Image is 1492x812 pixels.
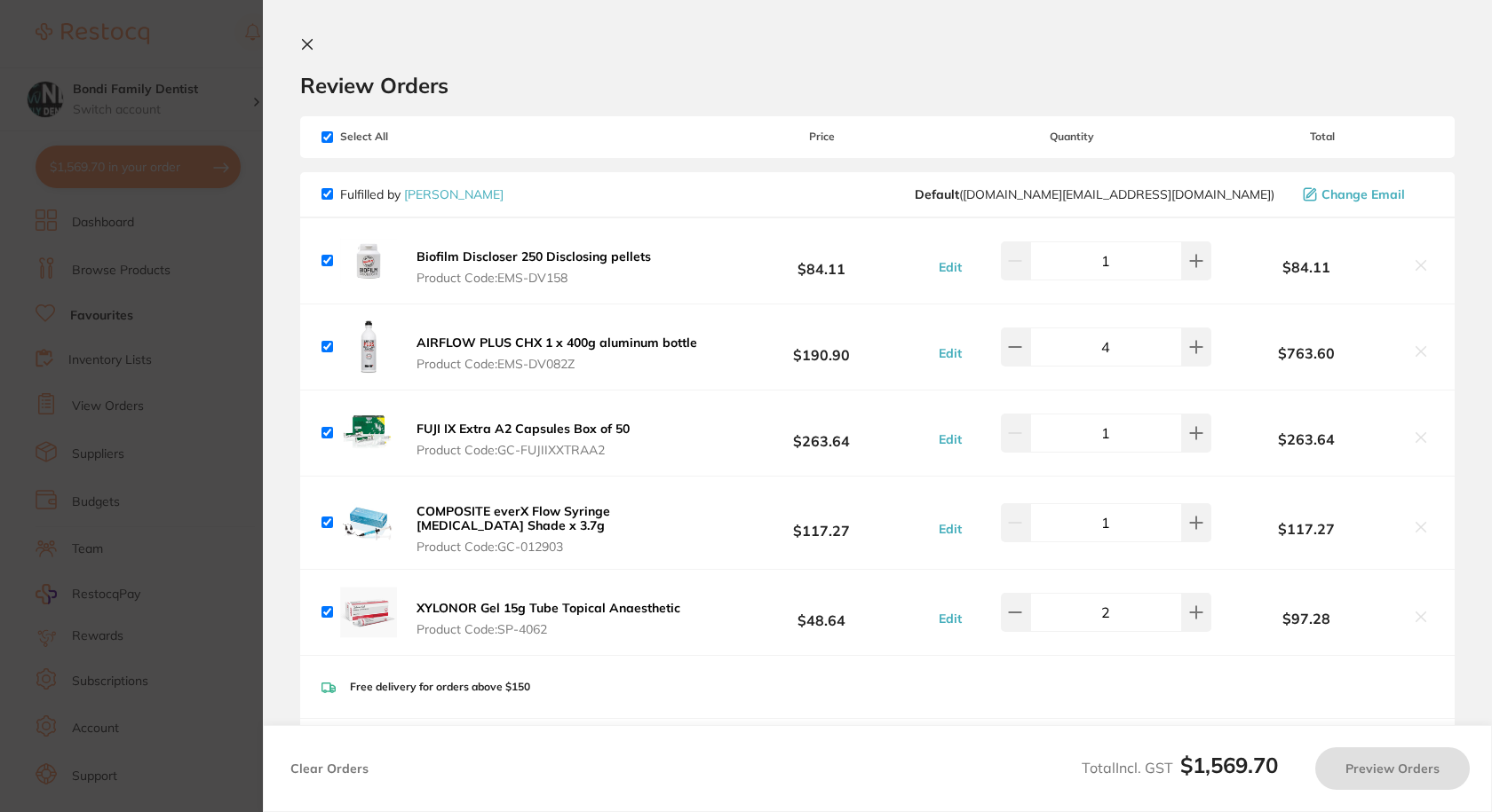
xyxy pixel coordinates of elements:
b: $1,569.70 [1180,752,1278,778]
button: Edit [933,611,967,627]
button: COMPOSITE everX Flow Syringe [MEDICAL_DATA] Shade x 3.7g Product Code:GC-012903 [411,503,710,555]
b: $84.11 [710,244,932,277]
button: Edit [933,259,967,275]
button: Clear Orders [285,747,374,790]
p: Fulfilled by [340,187,504,201]
b: $117.27 [1211,521,1401,537]
img: NWRmdTNyZQ [340,233,397,289]
button: FUJI IX Extra A2 Capsules Box of 50 Product Code:GC-FUJIIXXTRAA2 [411,421,635,458]
button: Biofilm Discloser 250 Disclosing pellets Product Code:EMS-DV158 [411,248,656,286]
button: Edit [933,431,967,447]
b: $48.64 [710,596,932,629]
b: Default [915,186,959,202]
img: ZmdnYXRwYw [340,319,397,375]
img: OW13cnNxNw [340,584,397,641]
span: Product Code: EMS-DV082Z [417,357,697,371]
b: $763.60 [1211,345,1401,361]
b: FUJI IX Extra A2 Capsules Box of 50 [417,421,630,437]
button: Preview Orders [1315,747,1470,790]
b: $84.11 [1211,259,1401,275]
button: Change Email [1298,186,1433,202]
span: Product Code: SP-4062 [417,622,680,636]
span: Quantity [933,130,1211,143]
button: XYLONOR Gel 15g Tube Topical Anaesthetic Product Code:SP-4062 [411,600,686,637]
span: Product Code: EMS-DV158 [417,271,651,285]
b: COMPOSITE everX Flow Syringe [MEDICAL_DATA] Shade x 3.7g [417,503,610,533]
button: Edit [933,521,967,537]
b: $263.64 [1211,431,1401,447]
b: $97.28 [1211,611,1401,627]
span: Change Email [1321,187,1405,201]
b: $190.90 [710,330,932,363]
img: bHk1dTh2Ng [340,405,397,461]
span: Price [710,130,932,143]
b: AIRFLOW PLUS CHX 1 x 400g aluminum bottle [417,335,697,351]
span: Total [1211,130,1433,143]
span: Product Code: GC-FUJIIXXTRAA2 [417,443,630,457]
span: Select All [321,130,499,143]
b: Biofilm Discloser 250 Disclosing pellets [417,248,651,264]
span: Product Code: GC-012903 [417,540,705,554]
b: $117.27 [710,506,932,539]
span: Total Incl. GST [1082,759,1278,777]
button: AIRFLOW PLUS CHX 1 x 400g aluminum bottle Product Code:EMS-DV082Z [411,335,702,372]
b: XYLONOR Gel 15g Tube Topical Anaesthetic [417,600,680,616]
button: Edit [933,345,967,361]
b: $263.64 [710,416,932,449]
img: eGV5OGFycg [340,494,397,551]
h2: Review Orders [300,72,1455,99]
a: [PERSON_NAME] [404,186,504,202]
p: Free delivery for orders above $150 [350,681,530,693]
span: customer.care@henryschein.com.au [915,187,1274,201]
